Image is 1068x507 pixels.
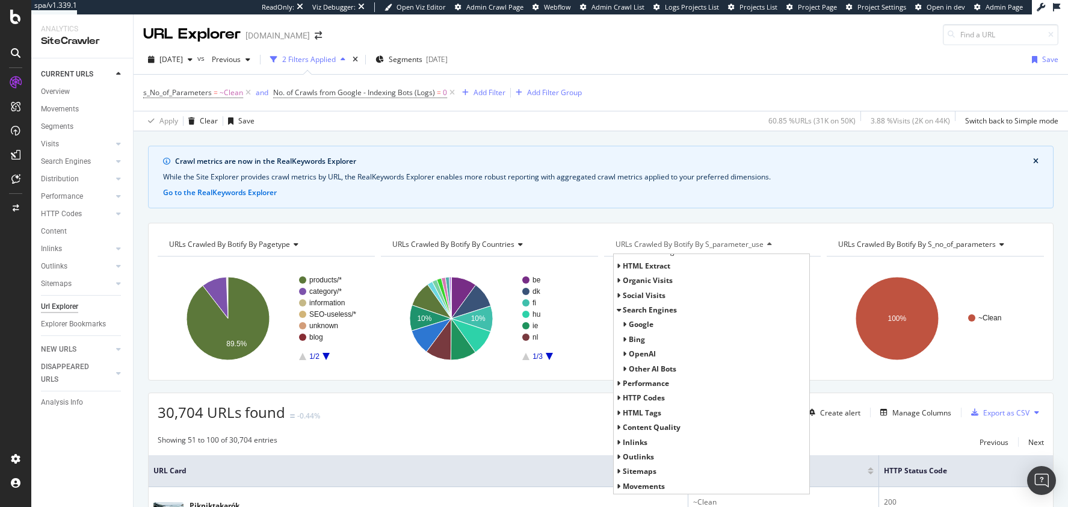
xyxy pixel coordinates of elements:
span: ~Clean [220,84,243,101]
div: 3.88 % Visits ( 2K on 44K ) [871,116,950,126]
span: Previous [207,54,241,64]
a: Distribution [41,173,113,185]
a: Outlinks [41,260,113,273]
div: Previous [980,437,1008,447]
div: Performance [41,190,83,203]
span: Other AI Bots [629,364,676,374]
h4: URLs Crawled By Botify By pagetype [167,235,364,254]
div: Apply [159,116,178,126]
div: Viz Debugger: [312,2,356,12]
span: HTML Tags [623,408,661,418]
span: URLs Crawled By Botify By countries [392,239,514,249]
span: Search Engines [623,305,677,315]
div: Analysis Info [41,396,83,409]
button: Add Filter Group [511,86,582,100]
div: [DATE] [426,54,448,64]
span: Bing [629,334,645,344]
svg: A chart. [604,266,818,371]
div: Overview [41,86,70,98]
span: Project Settings [857,2,906,11]
span: URLs Crawled By Botify By pagetype [169,239,290,249]
svg: A chart. [827,266,1041,371]
button: Next [1028,435,1044,449]
span: Logs Projects List [665,2,719,11]
span: Movements [623,481,665,491]
a: Url Explorer [41,300,125,313]
span: URLs Crawled By Botify By s_parameter_use [616,239,764,249]
div: SiteCrawler [41,34,123,48]
a: Open Viz Editor [384,2,446,12]
a: Admin Crawl List [580,2,644,12]
div: Crawl metrics are now in the RealKeywords Explorer [175,156,1033,167]
span: s_No_of_Parameters [143,87,212,98]
a: Visits [41,138,113,151]
span: organic Visits [623,275,673,285]
span: Sitemaps [623,466,656,476]
button: [DATE] [143,50,197,69]
text: be [532,276,541,284]
input: Find a URL [943,24,1058,45]
div: Manage Columns [892,408,951,418]
text: fi [532,299,536,307]
div: Movements [41,103,79,116]
a: Project Settings [846,2,906,12]
text: 10% [471,314,485,323]
div: Add Filter Group [527,87,582,98]
span: HTTP Status Code [884,465,1024,476]
div: Clear [200,116,218,126]
h4: URLs Crawled By Botify By s_no_of_parameters [836,235,1033,254]
button: Manage Columns [875,405,951,420]
button: Go to the RealKeywords Explorer [163,187,277,198]
div: Inlinks [41,243,62,255]
button: Previous [207,50,255,69]
text: 100% [888,314,907,323]
text: unknown [309,322,338,330]
div: Search Engines [41,155,91,168]
span: URLs Crawled By Botify By s_no_of_parameters [838,239,996,249]
text: nl [532,333,538,341]
div: Outlinks [41,260,67,273]
div: Save [238,116,255,126]
text: ~Clean [978,314,1001,322]
span: Open in dev [927,2,965,11]
span: Content Quality [623,422,681,432]
button: Apply [143,111,178,131]
button: Save [223,111,255,131]
text: dk [532,287,541,296]
a: Admin Page [974,2,1023,12]
span: Admin Crawl Page [466,2,523,11]
a: NEW URLS [41,343,113,356]
div: NEW URLS [41,343,76,356]
span: social Visits [623,290,665,300]
text: hu [532,310,540,319]
div: Open Intercom Messenger [1027,466,1056,495]
a: Overview [41,86,125,98]
svg: A chart. [158,266,372,371]
div: info banner [148,146,1054,208]
div: While the Site Explorer provides crawl metrics by URL, the RealKeywords Explorer enables more rob... [163,172,1039,182]
a: Search Engines [41,155,113,168]
text: products/* [309,276,342,284]
div: Showing 51 to 100 of 30,704 entries [158,435,277,449]
text: information [309,299,345,307]
text: SEO-useless/* [309,310,356,319]
div: Content [41,225,67,238]
div: -0.44% [297,411,320,421]
text: blog [309,333,323,341]
span: Segments [389,54,422,64]
a: Open in dev [915,2,965,12]
a: Content [41,225,125,238]
a: Inlinks [41,243,113,255]
text: 10% [417,314,431,323]
span: Open Viz Editor [397,2,446,11]
a: CURRENT URLS [41,68,113,81]
button: Previous [980,435,1008,449]
button: 2 Filters Applied [265,50,350,69]
span: Projects List [739,2,777,11]
div: [DOMAIN_NAME] [245,30,310,42]
span: Performance [623,378,669,388]
text: 1/3 [532,352,543,361]
div: times [350,54,360,66]
span: = [214,87,218,98]
h4: URLs Crawled By Botify By s_parameter_use [613,235,810,254]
